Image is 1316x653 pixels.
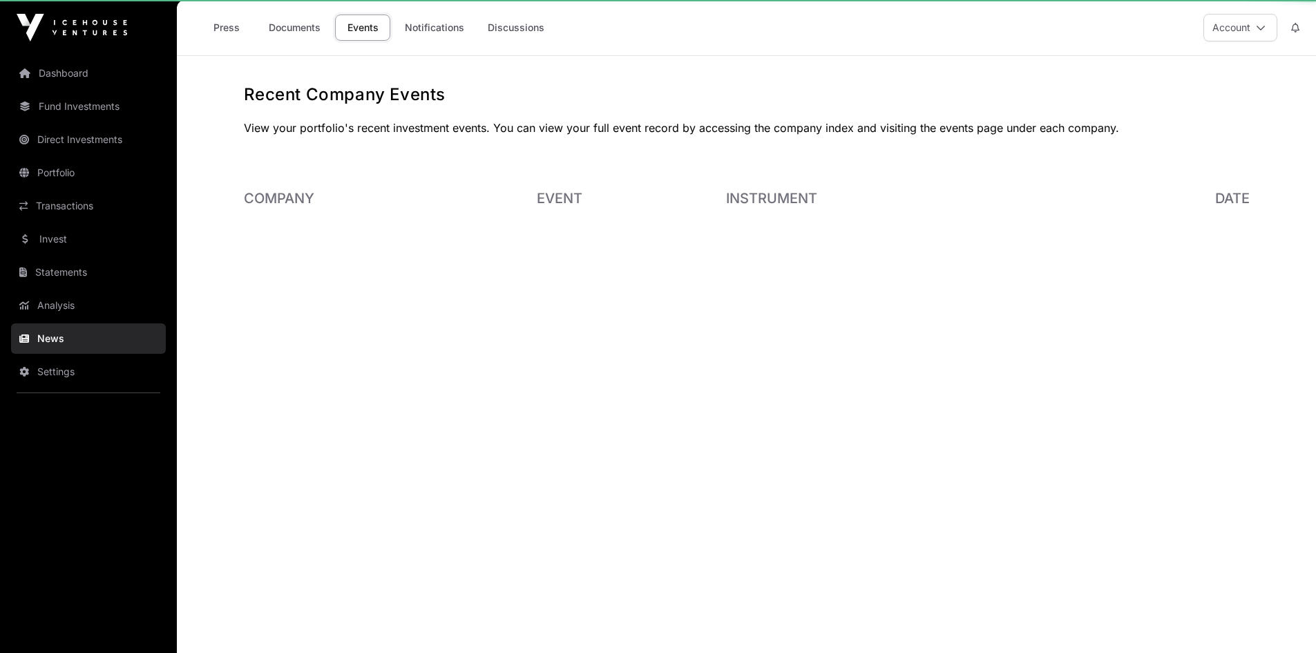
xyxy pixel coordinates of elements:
th: Event [537,180,727,216]
a: Press [199,15,254,41]
img: Icehouse Ventures Logo [17,14,127,41]
a: Fund Investments [11,91,166,122]
th: Instrument [726,180,1105,216]
a: Discussions [479,15,553,41]
a: Invest [11,224,166,254]
a: Direct Investments [11,124,166,155]
h1: Recent Company Events [244,84,1250,106]
a: Dashboard [11,58,166,88]
a: Transactions [11,191,166,221]
th: Date [1105,180,1249,216]
a: Statements [11,257,166,287]
a: Notifications [396,15,473,41]
a: Events [335,15,390,41]
iframe: Chat Widget [1247,587,1316,653]
p: View your portfolio's recent investment events. You can view your full event record by accessing ... [244,120,1250,136]
a: Documents [260,15,330,41]
a: Portfolio [11,158,166,188]
a: Settings [11,357,166,387]
button: Account [1203,14,1277,41]
a: News [11,323,166,354]
th: Company [244,180,537,216]
a: Analysis [11,290,166,321]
